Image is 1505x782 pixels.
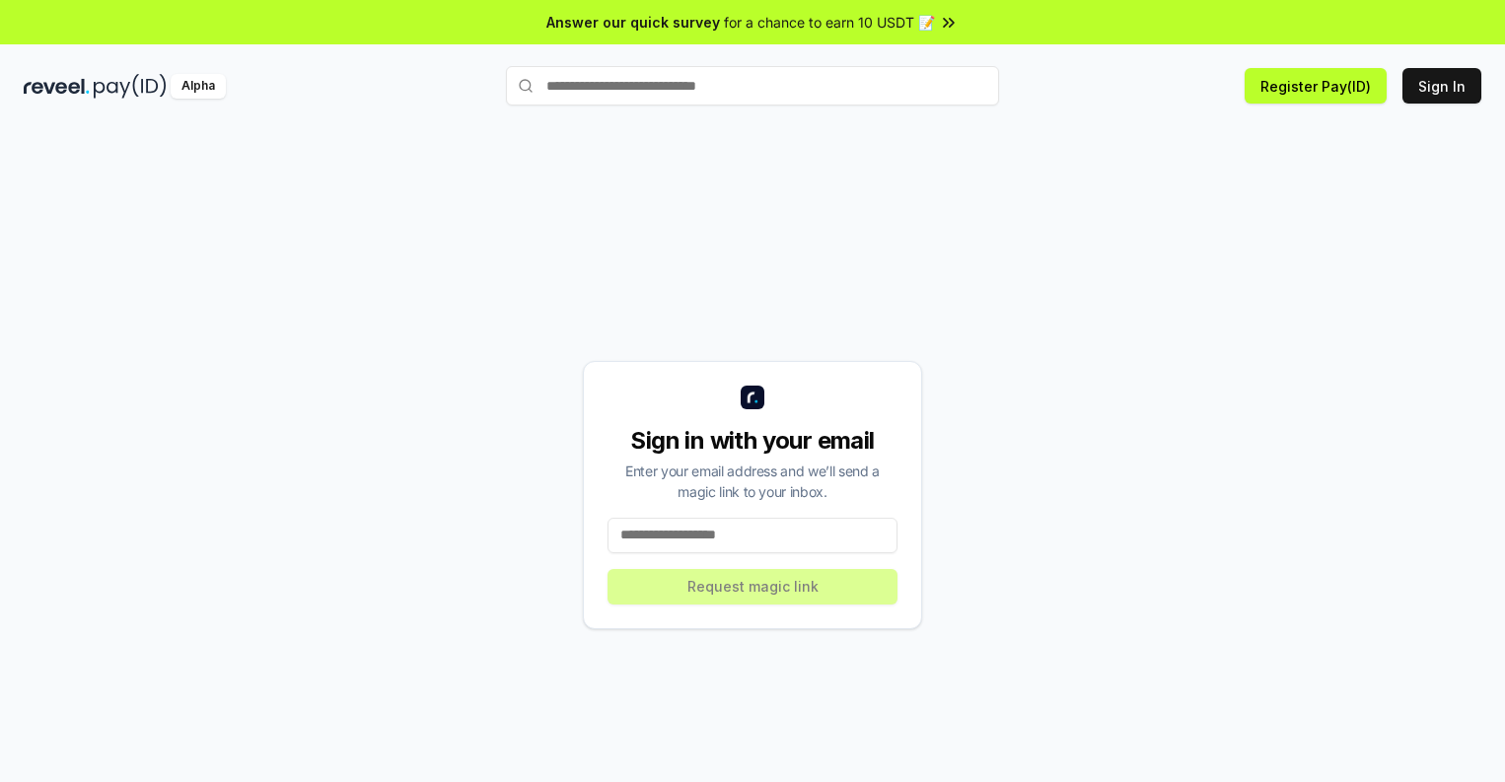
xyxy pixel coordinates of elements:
span: Answer our quick survey [546,12,720,33]
img: reveel_dark [24,74,90,99]
button: Register Pay(ID) [1245,68,1387,104]
button: Sign In [1402,68,1481,104]
div: Alpha [171,74,226,99]
img: pay_id [94,74,167,99]
img: logo_small [741,386,764,409]
div: Sign in with your email [608,425,897,457]
span: for a chance to earn 10 USDT 📝 [724,12,935,33]
div: Enter your email address and we’ll send a magic link to your inbox. [608,461,897,502]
